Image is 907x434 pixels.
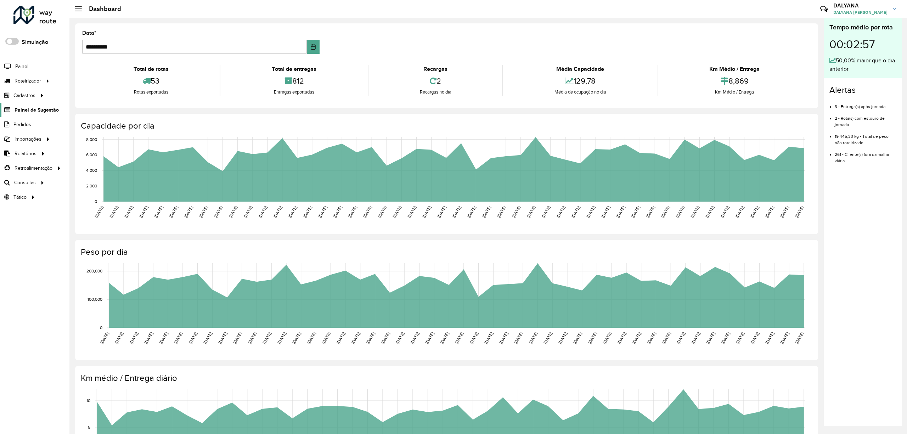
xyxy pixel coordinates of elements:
text: 8,000 [86,137,97,142]
text: 5 [88,425,90,429]
text: [DATE] [380,331,390,345]
text: [DATE] [198,205,208,219]
text: 2,000 [86,184,97,188]
text: [DATE] [691,331,701,345]
div: Total de rotas [84,65,218,73]
text: [DATE] [232,331,242,345]
div: 129,78 [505,73,655,89]
text: [DATE] [511,205,521,219]
text: [DATE] [213,205,223,219]
div: Média Capacidade [505,65,655,73]
h4: Peso por dia [81,247,811,257]
text: 100,000 [88,297,102,301]
h4: Km médio / Entrega diário [81,373,811,383]
text: [DATE] [336,331,346,345]
text: [DATE] [407,205,417,219]
li: 261 - Cliente(s) fora da malha viária [835,146,896,164]
text: [DATE] [424,331,435,345]
text: [DATE] [287,205,298,219]
span: Roteirizador [15,77,41,85]
text: [DATE] [377,205,387,219]
text: [DATE] [291,331,302,345]
div: Km Médio / Entrega [660,65,809,73]
text: [DATE] [183,205,193,219]
text: [DATE] [94,205,104,219]
span: Relatórios [15,150,36,157]
text: [DATE] [735,331,745,345]
span: Painel de Sugestão [15,106,59,114]
label: Data [82,29,96,37]
li: 19.445,33 kg - Total de peso não roteirizado [835,128,896,146]
div: 50,00% maior que o dia anterior [829,56,896,73]
text: [DATE] [454,331,464,345]
text: [DATE] [602,331,612,345]
text: [DATE] [143,331,154,345]
div: Média de ocupação no dia [505,89,655,96]
text: [DATE] [513,331,523,345]
text: [DATE] [720,205,730,219]
text: [DATE] [158,331,169,345]
text: [DATE] [720,331,731,345]
text: [DATE] [262,331,272,345]
text: [DATE] [630,205,641,219]
text: [DATE] [365,331,376,345]
div: Recargas no dia [370,89,501,96]
text: [DATE] [228,205,238,219]
text: [DATE] [543,331,553,345]
text: [DATE] [645,205,655,219]
text: [DATE] [646,331,657,345]
text: [DATE] [306,331,316,345]
text: [DATE] [496,205,506,219]
text: [DATE] [469,331,479,345]
text: [DATE] [317,205,328,219]
text: [DATE] [139,205,149,219]
h2: Dashboard [82,5,121,13]
text: [DATE] [439,331,450,345]
text: 0 [95,199,97,204]
span: Retroalimentação [15,164,52,172]
text: [DATE] [616,331,627,345]
text: [DATE] [302,205,312,219]
div: Rotas exportadas [84,89,218,96]
text: [DATE] [541,205,551,219]
text: [DATE] [392,205,402,219]
text: [DATE] [350,331,361,345]
text: [DATE] [153,205,164,219]
text: [DATE] [247,331,257,345]
text: [DATE] [587,331,597,345]
span: Consultas [14,179,36,186]
span: Tático [13,193,27,201]
span: Cadastros [13,92,35,99]
text: [DATE] [422,205,432,219]
text: [DATE] [705,331,716,345]
text: [DATE] [451,205,462,219]
text: [DATE] [631,331,642,345]
text: [DATE] [362,205,372,219]
text: [DATE] [675,205,685,219]
text: [DATE] [794,205,804,219]
text: [DATE] [690,205,700,219]
text: [DATE] [129,331,139,345]
text: [DATE] [109,205,119,219]
text: [DATE] [705,205,715,219]
text: [DATE] [188,331,198,345]
text: [DATE] [528,331,538,345]
text: [DATE] [272,205,283,219]
div: 812 [222,73,366,89]
div: 00:02:57 [829,32,896,56]
text: [DATE] [258,205,268,219]
li: 2 - Rota(s) com estouro de jornada [835,110,896,128]
text: [DATE] [484,331,494,345]
text: [DATE] [466,205,477,219]
text: [DATE] [321,331,331,345]
text: [DATE] [615,205,626,219]
div: 8,869 [660,73,809,89]
text: [DATE] [601,205,611,219]
text: 0 [100,325,102,330]
text: [DATE] [779,205,789,219]
text: [DATE] [498,331,509,345]
text: 4,000 [86,168,97,173]
span: Painel [15,63,28,70]
text: [DATE] [218,331,228,345]
text: [DATE] [173,331,183,345]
